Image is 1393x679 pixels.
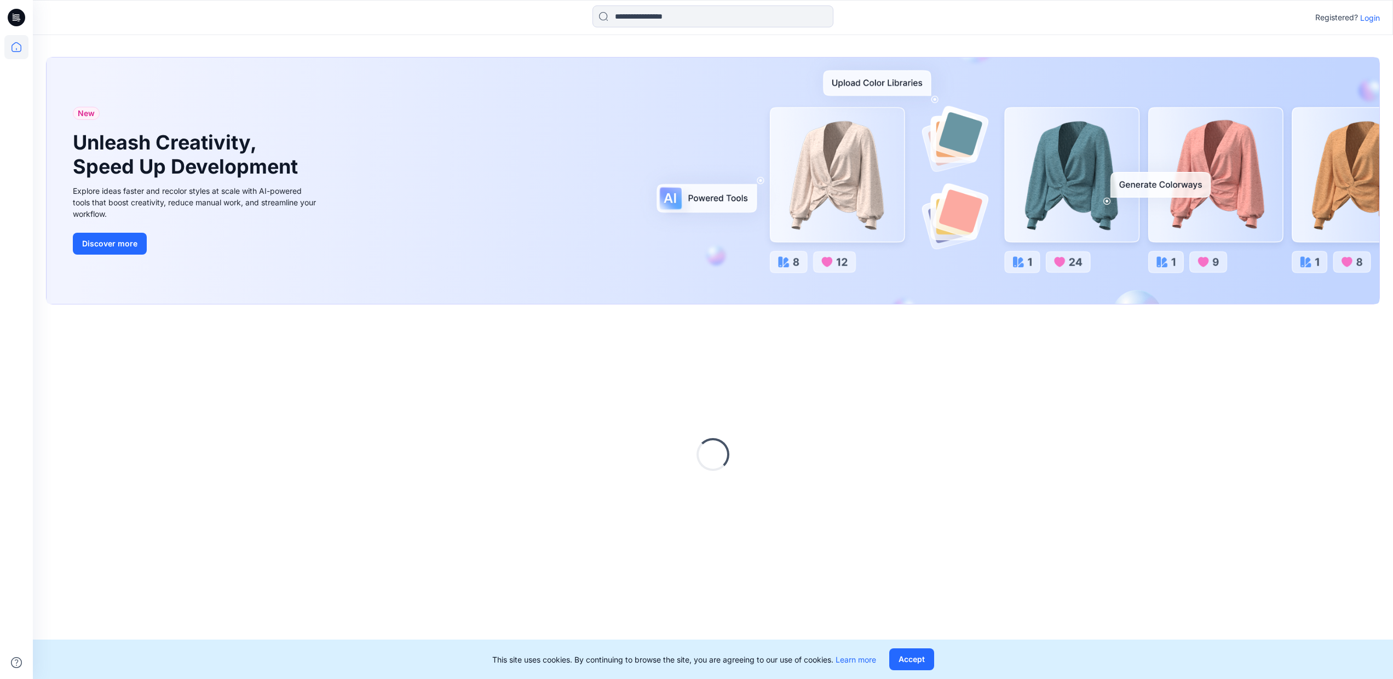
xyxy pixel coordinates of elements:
[73,131,303,178] h1: Unleash Creativity, Speed Up Development
[78,107,95,120] span: New
[492,654,876,665] p: This site uses cookies. By continuing to browse the site, you are agreeing to our use of cookies.
[889,648,934,670] button: Accept
[1360,12,1380,24] p: Login
[73,185,319,220] div: Explore ideas faster and recolor styles at scale with AI-powered tools that boost creativity, red...
[73,233,319,255] a: Discover more
[836,655,876,664] a: Learn more
[1315,11,1358,24] p: Registered?
[73,233,147,255] button: Discover more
